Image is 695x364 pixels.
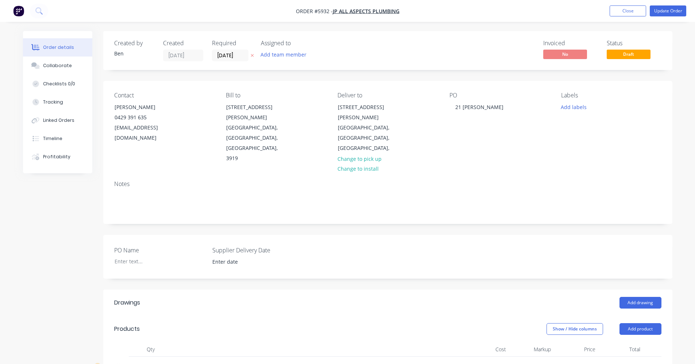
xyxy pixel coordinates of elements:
label: Supplier Delivery Date [212,246,304,255]
div: [STREET_ADDRESS][PERSON_NAME][GEOGRAPHIC_DATA], [GEOGRAPHIC_DATA], [GEOGRAPHIC_DATA], 3919 [220,102,293,164]
div: [EMAIL_ADDRESS][DOMAIN_NAME] [115,123,175,143]
div: Ben [114,50,154,57]
a: JP ALL ASPECTS PLUMBING [333,8,399,15]
button: Change to install [333,164,382,174]
div: 0429 391 635 [115,112,175,123]
div: Invoiced [543,40,598,47]
div: Timeline [43,135,62,142]
div: Linked Orders [43,117,74,124]
span: Draft [607,50,650,59]
div: Deliver to [337,92,437,99]
button: Close [610,5,646,16]
button: Profitability [23,148,92,166]
div: Cost [464,342,509,357]
div: Collaborate [43,62,72,69]
div: Price [554,342,599,357]
div: Markup [509,342,554,357]
div: Bill to [226,92,326,99]
div: Products [114,325,140,333]
div: [STREET_ADDRESS][PERSON_NAME][GEOGRAPHIC_DATA], [GEOGRAPHIC_DATA], [GEOGRAPHIC_DATA], [332,102,405,154]
button: Add drawing [619,297,661,309]
button: Add product [619,323,661,335]
div: PO [449,92,549,99]
button: Checklists 0/0 [23,75,92,93]
div: Assigned to [261,40,334,47]
div: Qty [129,342,173,357]
div: Required [212,40,252,47]
div: Order details [43,44,74,51]
div: Checklists 0/0 [43,81,75,87]
button: Add team member [256,50,310,59]
button: Change to pick up [333,154,385,163]
button: Add team member [261,50,310,59]
div: 21 [PERSON_NAME] [449,102,509,112]
label: PO Name [114,246,205,255]
img: Factory [13,5,24,16]
div: Status [607,40,661,47]
button: Order details [23,38,92,57]
div: [STREET_ADDRESS][PERSON_NAME] [338,102,398,123]
div: Created [163,40,203,47]
div: Profitability [43,154,70,160]
div: [GEOGRAPHIC_DATA], [GEOGRAPHIC_DATA], [GEOGRAPHIC_DATA], 3919 [226,123,287,163]
div: Notes [114,181,661,187]
div: Labels [561,92,661,99]
button: Collaborate [23,57,92,75]
div: Created by [114,40,154,47]
button: Update Order [650,5,686,16]
div: [GEOGRAPHIC_DATA], [GEOGRAPHIC_DATA], [GEOGRAPHIC_DATA], [338,123,398,153]
button: Show / Hide columns [547,323,603,335]
div: Contact [114,92,214,99]
button: Tracking [23,93,92,111]
div: [PERSON_NAME]0429 391 635[EMAIL_ADDRESS][DOMAIN_NAME] [108,102,181,143]
div: Total [598,342,643,357]
span: No [543,50,587,59]
input: Enter date [207,256,298,267]
div: [PERSON_NAME] [115,102,175,112]
div: Tracking [43,99,63,105]
button: Add labels [557,102,591,112]
button: Timeline [23,129,92,148]
button: Linked Orders [23,111,92,129]
div: [STREET_ADDRESS][PERSON_NAME] [226,102,287,123]
span: Order #5932 - [296,8,333,15]
div: Drawings [114,298,140,307]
